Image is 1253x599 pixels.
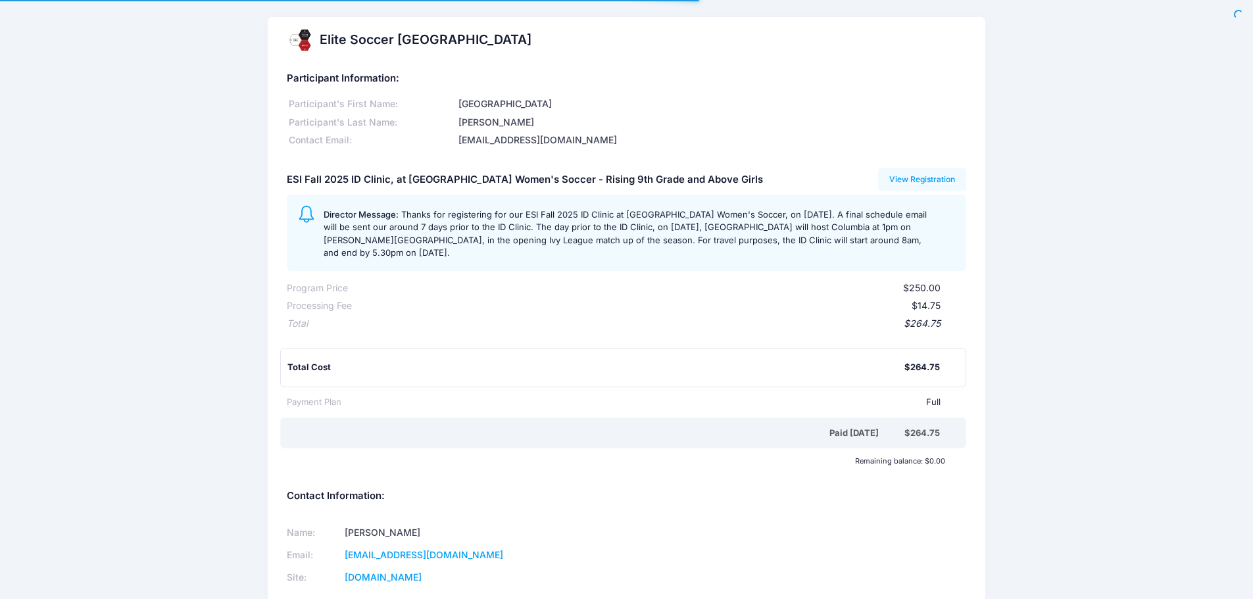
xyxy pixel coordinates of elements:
[904,361,940,374] div: $264.75
[287,97,456,111] div: Participant's First Name:
[352,299,941,313] div: $14.75
[287,566,341,588] td: Site:
[287,317,308,331] div: Total
[456,116,966,130] div: [PERSON_NAME]
[320,32,531,47] h2: Elite Soccer [GEOGRAPHIC_DATA]
[345,549,503,560] a: [EMAIL_ADDRESS][DOMAIN_NAME]
[289,427,904,440] div: Paid [DATE]
[280,457,951,465] div: Remaining balance: $0.00
[878,168,967,191] a: View Registration
[287,133,456,147] div: Contact Email:
[287,544,341,566] td: Email:
[287,299,352,313] div: Processing Fee
[287,361,904,374] div: Total Cost
[456,97,966,111] div: [GEOGRAPHIC_DATA]
[324,209,399,220] span: Director Message:
[287,73,966,85] h5: Participant Information:
[287,491,966,502] h5: Contact Information:
[287,174,763,186] h5: ESI Fall 2025 ID Clinic, at [GEOGRAPHIC_DATA] Women's Soccer - Rising 9th Grade and Above Girls
[287,396,341,409] div: Payment Plan
[456,133,966,147] div: [EMAIL_ADDRESS][DOMAIN_NAME]
[324,209,927,258] span: Thanks for registering for our ESI Fall 2025 ID Clinic at [GEOGRAPHIC_DATA] Women's Soccer, on [D...
[287,521,341,544] td: Name:
[308,317,941,331] div: $264.75
[904,427,940,440] div: $264.75
[903,282,941,293] span: $250.00
[345,571,422,583] a: [DOMAIN_NAME]
[341,396,941,409] div: Full
[287,281,348,295] div: Program Price
[287,116,456,130] div: Participant's Last Name:
[341,521,610,544] td: [PERSON_NAME]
